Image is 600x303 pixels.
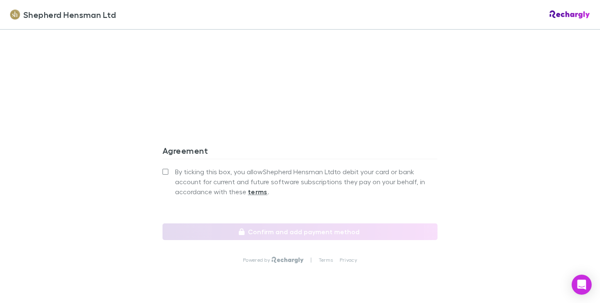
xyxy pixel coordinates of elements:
span: By ticking this box, you allow Shepherd Hensman Ltd to debit your card or bank account for curren... [175,167,437,197]
p: | [310,257,312,263]
div: Open Intercom Messenger [572,275,592,295]
img: Rechargly Logo [550,10,590,19]
a: Privacy [340,257,357,263]
strong: terms [248,188,267,196]
a: Terms [319,257,333,263]
img: Shepherd Hensman Ltd's Logo [10,10,20,20]
span: Shepherd Hensman Ltd [23,8,116,21]
h3: Agreement [162,145,437,159]
img: Rechargly Logo [272,257,304,263]
p: Powered by [243,257,272,263]
button: Confirm and add payment method [162,223,437,240]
